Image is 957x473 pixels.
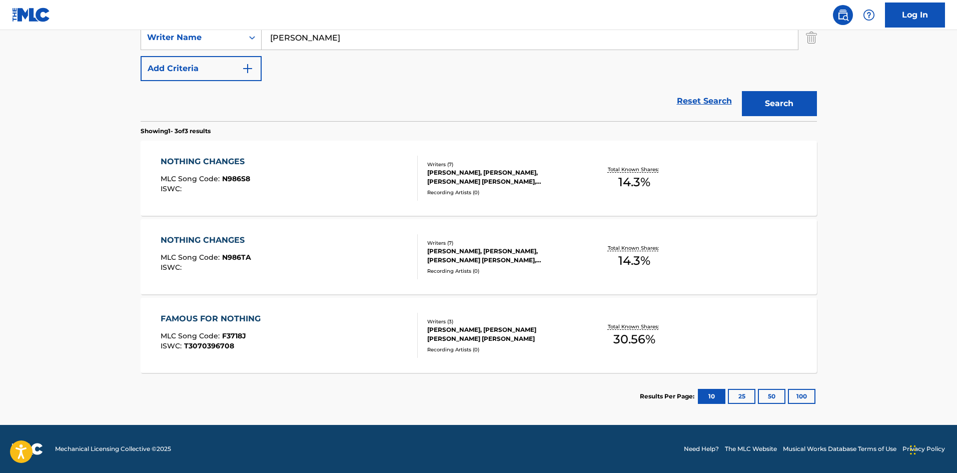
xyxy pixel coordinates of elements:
img: MLC Logo [12,8,51,22]
div: FAMOUS FOR NOTHING [161,313,266,325]
div: NOTHING CHANGES [161,156,250,168]
a: Need Help? [684,444,719,453]
div: Writers ( 7 ) [427,239,578,247]
span: Mechanical Licensing Collective © 2025 [55,444,171,453]
img: help [863,9,875,21]
span: 14.3 % [618,173,650,191]
span: N986S8 [222,174,250,183]
div: Writers ( 7 ) [427,161,578,168]
a: Log In [885,3,945,28]
div: [PERSON_NAME], [PERSON_NAME], [PERSON_NAME] [PERSON_NAME], [PERSON_NAME], [PERSON_NAME], [PERSON_... [427,247,578,265]
div: Writers ( 3 ) [427,318,578,325]
button: Add Criteria [141,56,262,81]
div: Writer Name [147,32,237,44]
a: Reset Search [672,90,737,112]
a: Musical Works Database Terms of Use [783,444,896,453]
p: Total Known Shares: [608,323,661,330]
div: Recording Artists ( 0 ) [427,267,578,275]
span: F3718J [222,331,246,340]
img: logo [12,443,43,455]
div: Recording Artists ( 0 ) [427,346,578,353]
span: ISWC : [161,341,184,350]
a: Public Search [833,5,853,25]
iframe: Chat Widget [907,425,957,473]
span: 30.56 % [613,330,655,348]
img: Delete Criterion [806,25,817,50]
span: 14.3 % [618,252,650,270]
img: 9d2ae6d4665cec9f34b9.svg [242,63,254,75]
div: Help [859,5,879,25]
button: 50 [758,389,785,404]
span: MLC Song Code : [161,331,222,340]
button: Search [742,91,817,116]
span: ISWC : [161,263,184,272]
a: NOTHING CHANGESMLC Song Code:N986S8ISWC:Writers (7)[PERSON_NAME], [PERSON_NAME], [PERSON_NAME] [P... [141,141,817,216]
div: Recording Artists ( 0 ) [427,189,578,196]
span: MLC Song Code : [161,253,222,262]
div: NOTHING CHANGES [161,234,251,246]
a: Privacy Policy [902,444,945,453]
img: search [837,9,849,21]
p: Showing 1 - 3 of 3 results [141,127,211,136]
div: [PERSON_NAME], [PERSON_NAME], [PERSON_NAME] [PERSON_NAME], [PERSON_NAME], [PERSON_NAME], [PERSON_... [427,168,578,186]
a: NOTHING CHANGESMLC Song Code:N986TAISWC:Writers (7)[PERSON_NAME], [PERSON_NAME], [PERSON_NAME] [P... [141,219,817,294]
span: MLC Song Code : [161,174,222,183]
span: ISWC : [161,184,184,193]
button: 25 [728,389,755,404]
div: [PERSON_NAME], [PERSON_NAME] [PERSON_NAME] [PERSON_NAME] [427,325,578,343]
span: T3070396708 [184,341,234,350]
div: Drag [910,435,916,465]
button: 100 [788,389,815,404]
button: 10 [698,389,725,404]
p: Total Known Shares: [608,166,661,173]
p: Results Per Page: [640,392,697,401]
p: Total Known Shares: [608,244,661,252]
a: FAMOUS FOR NOTHINGMLC Song Code:F3718JISWC:T3070396708Writers (3)[PERSON_NAME], [PERSON_NAME] [PE... [141,298,817,373]
span: N986TA [222,253,251,262]
a: The MLC Website [725,444,777,453]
